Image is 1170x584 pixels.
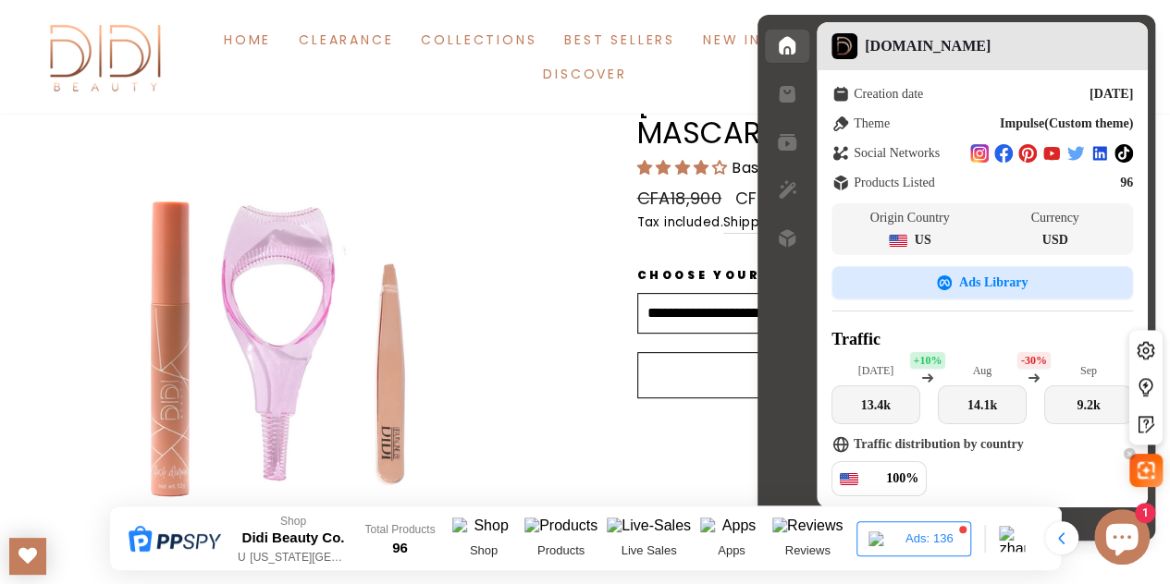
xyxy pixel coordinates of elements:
[723,213,779,234] a: Shipping
[334,21,366,54] img: paypal_2_color.svg
[9,538,46,575] a: My Wishlist
[252,21,285,54] img: applepay_color.svg
[550,22,689,56] a: Best Sellers
[735,187,821,210] span: CFA14,700
[210,22,285,56] a: Home
[171,21,203,54] img: visa_1_color.svg
[637,352,1134,398] button: Add to cart
[637,445,1134,469] a: More payment options
[732,157,882,178] span: Based on 18 reviews
[407,22,550,56] a: Collections
[176,22,994,91] ul: Primary
[637,58,1134,148] h1: The Ultimate Lash Set A.K.A [PERSON_NAME] Bundle Mascara Shield
[689,22,775,56] a: New in
[637,266,1020,284] label: CHOOSE YOUR BUNDLE
[529,57,640,91] a: Discover
[130,21,163,54] img: mastercard_color.svg
[637,186,727,213] span: CFA18,900
[285,22,407,56] a: Clearance
[637,213,1134,234] small: Tax included. calculated at checkout.
[1089,509,1155,569] inbox-online-store-chat: Shopify online store chat
[293,21,326,54] img: shoppay_color.svg
[212,21,244,54] img: americanexpress_1_color.svg
[637,157,732,178] span: 3.89 stars
[37,18,176,95] img: Didi Beauty Co.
